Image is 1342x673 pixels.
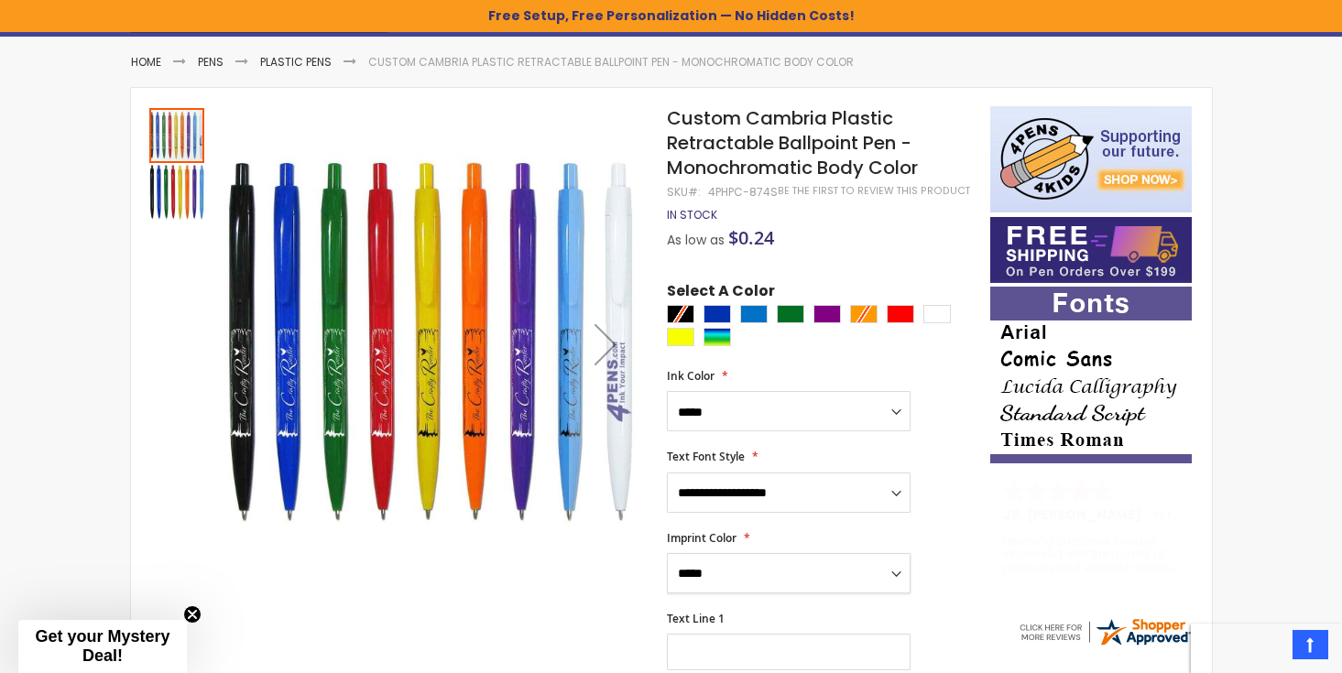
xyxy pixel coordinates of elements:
a: Plastic Pens [260,54,332,70]
img: Custom Cambria Plastic Retractable Ballpoint Pen - Monochromatic Body Color [224,133,642,551]
a: 4pens.com certificate URL [1017,636,1193,652]
iframe: Google Customer Reviews [1191,624,1342,673]
div: Assorted [704,328,731,346]
div: Custom Cambria Plastic Retractable Ballpoint Pen - Monochromatic Body Color [149,106,206,163]
span: Custom Cambria Plastic Retractable Ballpoint Pen - Monochromatic Body Color [667,105,918,180]
img: Custom Cambria Plastic Retractable Ballpoint Pen - Monochromatic Body Color [149,165,204,220]
img: Free shipping on orders over $199 [990,217,1192,283]
span: - , [1148,505,1307,524]
img: font-personalization-examples [990,287,1192,463]
a: Pens [198,54,224,70]
div: Red [887,305,914,323]
span: Get your Mystery Deal! [35,627,169,665]
button: Close teaser [183,605,202,624]
div: returning customer, always impressed with the quality of products and excelent service, will retu... [1003,535,1181,574]
div: Yellow [667,328,694,346]
span: Text Line 1 [667,611,725,626]
img: 4pens 4 kids [990,106,1192,212]
div: Get your Mystery Deal!Close teaser [18,620,187,673]
span: NJ [1155,505,1178,524]
div: Next [569,106,642,581]
a: Home [131,54,161,70]
span: Imprint Color [667,530,736,546]
span: Select A Color [667,281,775,306]
span: Text Font Style [667,449,745,464]
span: As low as [667,231,725,249]
div: Green [777,305,804,323]
li: Custom Cambria Plastic Retractable Ballpoint Pen - Monochromatic Body Color [368,55,854,70]
span: In stock [667,207,717,223]
div: White [923,305,951,323]
div: Custom Cambria Plastic Retractable Ballpoint Pen - Monochromatic Body Color [149,163,204,220]
div: Availability [667,208,717,223]
img: 4pens.com widget logo [1017,615,1193,648]
strong: SKU [667,184,701,200]
div: Blue [704,305,731,323]
div: Purple [813,305,841,323]
div: Blue Light [740,305,768,323]
span: Ink Color [667,368,715,384]
div: 4PHPC-874S [708,185,778,200]
span: $0.24 [728,225,774,250]
span: JB, [PERSON_NAME] [1003,505,1148,524]
a: Be the first to review this product [778,184,970,198]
